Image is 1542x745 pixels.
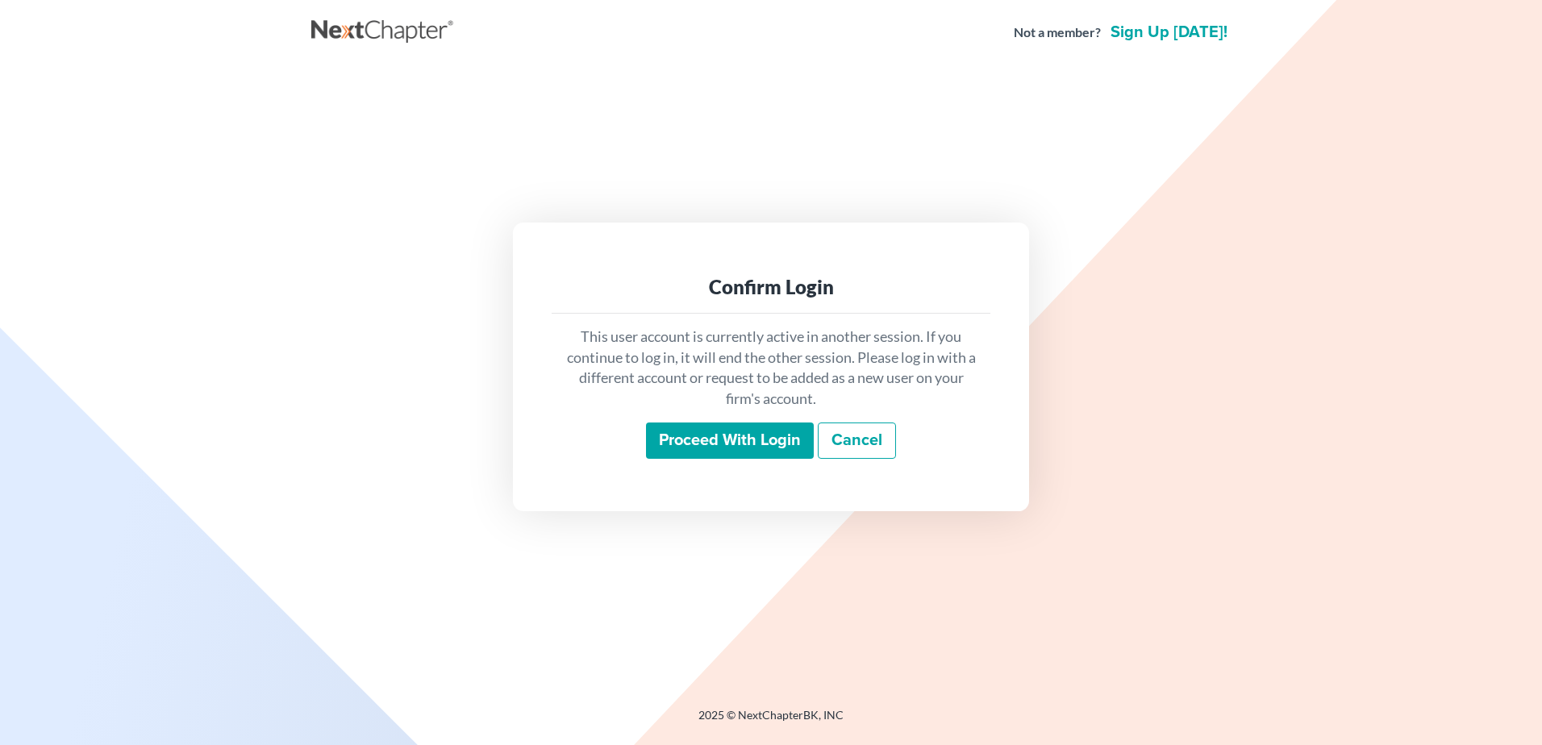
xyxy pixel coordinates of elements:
[565,274,977,300] div: Confirm Login
[1107,24,1231,40] a: Sign up [DATE]!
[565,327,977,410] p: This user account is currently active in another session. If you continue to log in, it will end ...
[311,707,1231,736] div: 2025 © NextChapterBK, INC
[1014,23,1101,42] strong: Not a member?
[646,422,814,460] input: Proceed with login
[818,422,896,460] a: Cancel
